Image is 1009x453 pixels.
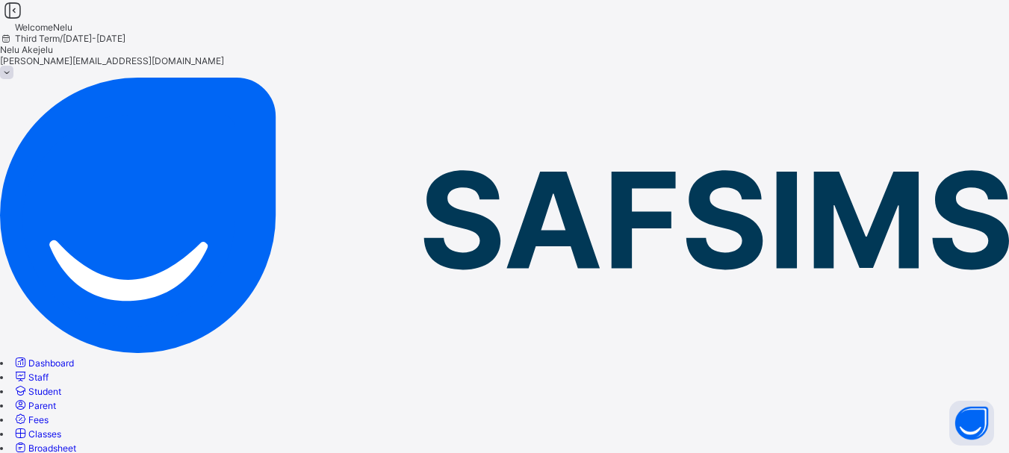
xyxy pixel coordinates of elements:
[28,400,56,411] span: Parent
[28,414,49,425] span: Fees
[13,357,74,369] a: Dashboard
[28,428,61,440] span: Classes
[13,386,61,397] a: Student
[949,401,994,446] button: Open asap
[13,414,49,425] a: Fees
[13,400,56,411] a: Parent
[28,357,74,369] span: Dashboard
[28,386,61,397] span: Student
[15,22,72,33] span: Welcome Nelu
[13,428,61,440] a: Classes
[13,372,49,383] a: Staff
[28,372,49,383] span: Staff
